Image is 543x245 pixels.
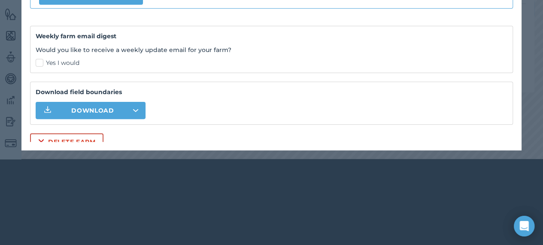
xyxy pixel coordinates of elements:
strong: Download field boundaries [36,87,507,97]
p: Would you like to receive a weekly update email for your farm? [36,45,507,55]
span: Download [71,106,114,115]
img: svg+xml;base64,PHN2ZyB4bWxucz0iaHR0cDovL3d3dy53My5vcmcvMjAwMC9zdmciIHdpZHRoPSIxNiIgaGVpZ2h0PSIyNC... [38,137,45,147]
h4: Weekly farm email digest [36,31,507,41]
button: Delete farm [30,133,103,150]
div: Open Intercom Messenger [514,216,534,236]
button: Download [36,102,146,119]
label: Yes I would [36,58,507,67]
